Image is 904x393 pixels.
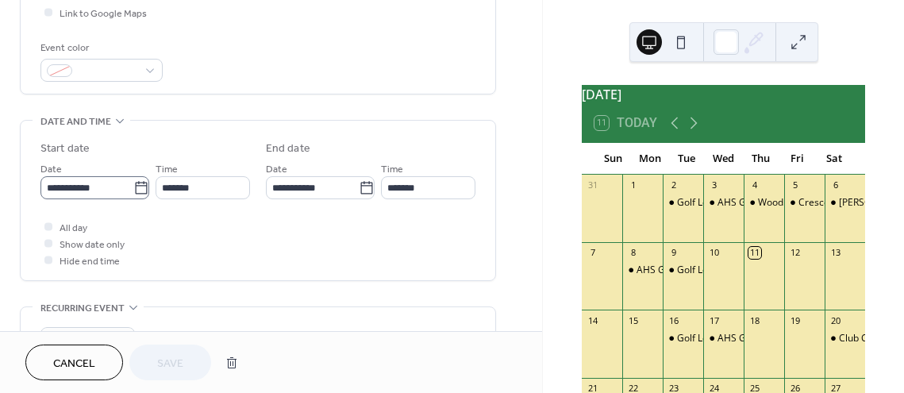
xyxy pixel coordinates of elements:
span: Recurring event [40,300,125,317]
div: Tue [668,143,705,175]
div: 15 [627,314,639,326]
div: 10 [708,247,720,259]
span: Date and time [40,114,111,130]
span: Time [381,161,403,178]
div: AHS Golf Meet vs. Dakota [622,264,663,277]
div: 5 [789,179,801,191]
span: Link to Google Maps [60,6,147,22]
div: 17 [708,314,720,326]
div: AHS Golf Meet vs. Polo [717,332,818,345]
div: Golf League [677,264,730,277]
div: Golf League [677,196,730,210]
div: 3 [708,179,720,191]
button: Cancel [25,345,123,380]
div: Golf League [663,332,703,345]
div: Thu [742,143,779,175]
div: Event color [40,40,160,56]
div: 4 [748,179,760,191]
div: 8 [627,247,639,259]
div: Golf League [663,264,703,277]
div: Golf League [677,332,730,345]
div: Wed [706,143,742,175]
div: End date [266,141,310,157]
div: 19 [789,314,801,326]
div: Woodhaven Employees Outing [744,196,784,210]
div: Mon [632,143,668,175]
span: Time [156,161,178,178]
div: 18 [748,314,760,326]
div: 13 [829,247,841,259]
div: AHS Golf Meet vs. Dakota [637,264,750,277]
div: Start date [40,141,90,157]
div: 2 [667,179,679,191]
div: 1 [627,179,639,191]
div: AHS Golf Meet vs. Polo [703,332,744,345]
div: [DATE] [582,85,865,104]
span: Hide end time [60,253,120,270]
div: 7 [587,247,598,259]
div: 20 [829,314,841,326]
div: 16 [667,314,679,326]
div: 12 [789,247,801,259]
div: 6 [829,179,841,191]
div: AHS Golf Meet vs. [GEOGRAPHIC_DATA] [717,196,895,210]
div: 9 [667,247,679,259]
div: Crescent Electric Employees Golf Outing [784,196,825,210]
span: Date [266,161,287,178]
div: 11 [748,247,760,259]
div: 14 [587,314,598,326]
span: Cancel [53,356,95,372]
div: Sat [816,143,852,175]
span: Show date only [60,237,125,253]
div: Golf League [663,196,703,210]
div: Woodhaven Employees Outing [758,196,893,210]
span: Date [40,161,62,178]
div: Sun [594,143,631,175]
div: 31 [587,179,598,191]
div: Gail Dunn Memorial Outing [825,196,865,210]
div: Fri [779,143,815,175]
div: AHS Golf Meet vs. Pearl City [703,196,744,210]
span: All day [60,220,87,237]
div: Club Championship [825,332,865,345]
